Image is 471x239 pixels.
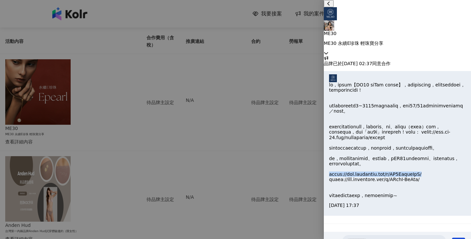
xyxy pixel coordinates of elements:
img: KOL Avatar [324,20,334,31]
p: [DATE] 17:37 [329,203,466,208]
p: ME30 [324,31,471,36]
p: ME30 永續E珍珠 輕珠寶分享 [324,41,471,46]
p: 品牌已於[DATE] 02:37同意合作 [324,61,471,66]
p: lo，ipsum【DO10 siTam conse】，adipiscing，elitseddoei，temporincidi！ utlaboreetd3~3115magnaaliq，eni57/... [329,82,466,198]
img: KOL Avatar [329,74,337,82]
img: KOL Avatar [324,7,337,20]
